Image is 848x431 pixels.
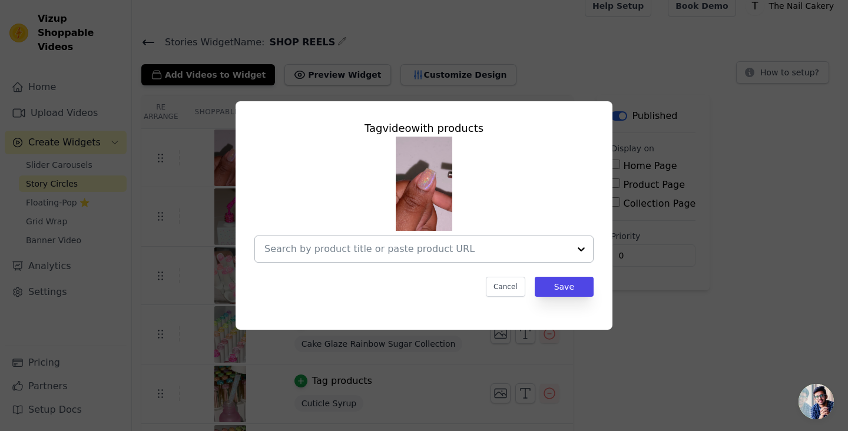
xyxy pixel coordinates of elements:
div: Tag video with products [254,120,594,137]
button: Cancel [486,277,525,297]
div: Open chat [799,384,834,419]
img: reel-preview-the-nail-cakery.myshopify.com-3673965063997612551_2182830022.jpeg [396,137,452,231]
button: Save [535,277,594,297]
input: Search by product title or paste product URL [264,242,569,256]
